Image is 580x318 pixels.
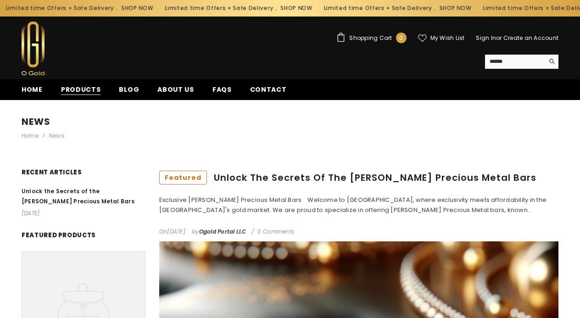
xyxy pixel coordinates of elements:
[349,35,392,41] span: Shopping Cart
[317,1,476,16] div: Limited time Offers + Safe Delivery ..
[253,228,294,235] span: 0 Comments
[120,3,152,13] a: SHOP NOW
[279,3,312,13] a: SHOP NOW
[61,85,101,95] span: Products
[22,208,145,218] p: [DATE]
[336,33,406,43] a: Shopping Cart
[22,131,39,141] a: Home
[496,34,502,42] span: or
[52,84,110,100] a: Products
[22,100,558,131] h1: News
[503,34,558,42] a: Create an Account
[12,84,52,100] a: Home
[159,195,558,215] div: Exclusive [PERSON_NAME] Precious Metal Bars Welcome to [GEOGRAPHIC_DATA], where exclusivity meets...
[192,228,246,235] span: by
[430,35,465,41] span: My Wish List
[159,171,207,185] span: featured
[485,55,558,69] summary: Search
[250,85,287,94] span: Contact
[22,131,558,171] nav: breadcrumbs
[418,34,465,42] a: My Wish List
[399,33,403,43] span: 0
[22,186,145,206] a: link
[167,228,185,235] time: [DATE]
[148,84,203,100] a: About us
[158,1,317,16] div: Limited time Offers + Safe Delivery ..
[22,22,45,75] img: Ogold Shop
[438,3,470,13] a: SHOP NOW
[22,167,145,184] h2: RECENT ARTICLES
[476,34,496,42] a: Sign In
[22,187,134,205] span: Unlock the Secrets of the [PERSON_NAME] Precious Metal Bars
[203,84,241,100] a: FAQs
[241,84,296,100] a: Contact
[157,85,194,94] span: About us
[22,85,43,94] span: Home
[22,228,145,247] h2: Featured Products
[159,171,558,185] a: featuredUnlock the Secrets of the [PERSON_NAME] Precious Metal Bars
[119,85,139,94] span: Blog
[199,228,246,235] span: Ogold Portal LLC
[544,55,558,68] button: Search
[212,85,232,94] span: FAQs
[49,131,64,141] span: News
[110,84,148,100] a: Blog
[159,228,185,235] span: On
